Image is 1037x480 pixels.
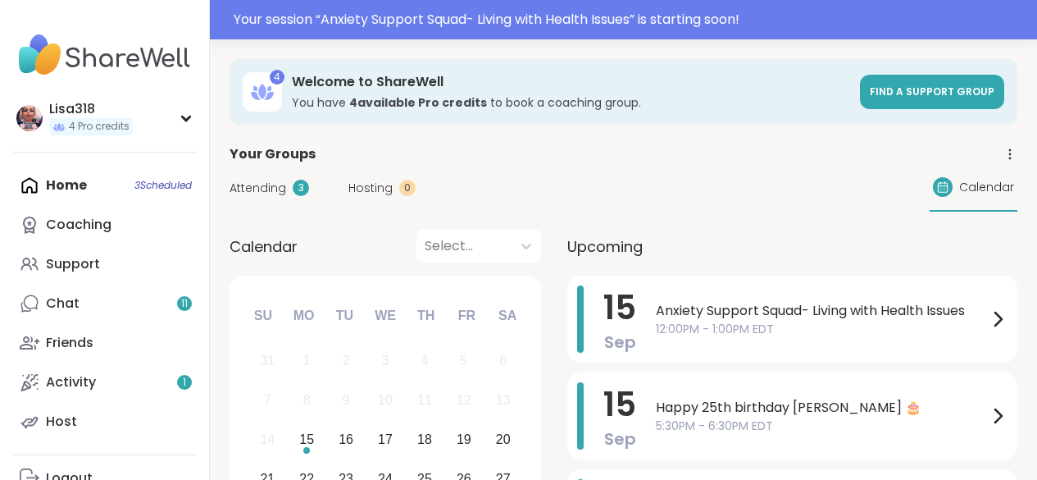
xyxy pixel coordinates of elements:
[870,85,994,98] span: Find a support group
[13,205,196,245] a: Coaching
[13,284,196,323] a: Chat11
[367,298,403,334] div: We
[230,235,298,258] span: Calendar
[293,180,309,196] div: 3
[343,389,350,411] div: 9
[13,245,196,284] a: Support
[448,298,484,334] div: Fr
[329,344,364,379] div: Not available Tuesday, September 2nd, 2025
[349,94,487,111] b: 4 available Pro credit s
[46,373,96,391] div: Activity
[603,382,636,427] span: 15
[49,100,133,118] div: Lisa318
[16,105,43,131] img: Lisa318
[382,350,389,372] div: 3
[378,389,393,411] div: 10
[485,423,521,458] div: Choose Saturday, September 20th, 2025
[408,298,444,334] div: Th
[13,363,196,402] a: Activity1
[260,350,275,372] div: 31
[289,423,325,458] div: Choose Monday, September 15th, 2025
[407,344,443,379] div: Not available Thursday, September 4th, 2025
[656,418,988,435] span: 5:30PM - 6:30PM EDT
[446,423,481,458] div: Choose Friday, September 19th, 2025
[457,428,471,450] div: 19
[446,344,481,379] div: Not available Friday, September 5th, 2025
[407,423,443,458] div: Choose Thursday, September 18th, 2025
[46,295,80,313] div: Chat
[299,428,314,450] div: 15
[407,383,443,418] div: Not available Thursday, September 11th, 2025
[656,321,988,338] span: 12:00PM - 1:00PM EDT
[289,383,325,418] div: Not available Monday, September 8th, 2025
[656,398,988,418] span: Happy 25th birthday [PERSON_NAME] 🎂
[260,428,275,450] div: 14
[446,383,481,418] div: Not available Friday, September 12th, 2025
[485,383,521,418] div: Not available Saturday, September 13th, 2025
[496,389,511,411] div: 13
[46,216,111,234] div: Coaching
[399,180,416,196] div: 0
[496,428,511,450] div: 20
[230,144,316,164] span: Your Groups
[292,73,850,91] h3: Welcome to ShareWell
[234,10,1027,30] div: Your session “ Anxiety Support Squad- Living with Health Issues ” is starting soon!
[489,298,525,334] div: Sa
[656,301,988,321] span: Anxiety Support Squad- Living with Health Issues
[289,344,325,379] div: Not available Monday, September 1st, 2025
[264,389,271,411] div: 7
[457,389,471,411] div: 12
[368,423,403,458] div: Choose Wednesday, September 17th, 2025
[417,389,432,411] div: 11
[604,427,636,450] span: Sep
[567,235,643,258] span: Upcoming
[417,428,432,450] div: 18
[485,344,521,379] div: Not available Saturday, September 6th, 2025
[285,298,321,334] div: Mo
[339,428,353,450] div: 16
[368,383,403,418] div: Not available Wednesday, September 10th, 2025
[604,331,636,354] span: Sep
[250,423,285,458] div: Not available Sunday, September 14th, 2025
[46,255,100,273] div: Support
[303,389,311,411] div: 8
[181,297,188,311] span: 11
[378,428,393,450] div: 17
[245,298,281,334] div: Su
[183,376,186,390] span: 1
[69,120,130,134] span: 4 Pro credits
[603,285,636,331] span: 15
[13,26,196,84] img: ShareWell Nav Logo
[348,180,393,197] span: Hosting
[13,323,196,363] a: Friends
[292,94,850,111] h3: You have to book a coaching group.
[959,179,1014,196] span: Calendar
[13,402,196,441] a: Host
[368,344,403,379] div: Not available Wednesday, September 3rd, 2025
[329,423,364,458] div: Choose Tuesday, September 16th, 2025
[270,70,284,85] div: 4
[46,334,93,352] div: Friends
[329,383,364,418] div: Not available Tuesday, September 9th, 2025
[860,75,1004,109] a: Find a support group
[343,350,350,372] div: 2
[460,350,467,372] div: 5
[421,350,428,372] div: 4
[303,350,311,372] div: 1
[326,298,362,334] div: Tu
[46,413,77,431] div: Host
[230,180,286,197] span: Attending
[499,350,507,372] div: 6
[250,383,285,418] div: Not available Sunday, September 7th, 2025
[250,344,285,379] div: Not available Sunday, August 31st, 2025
